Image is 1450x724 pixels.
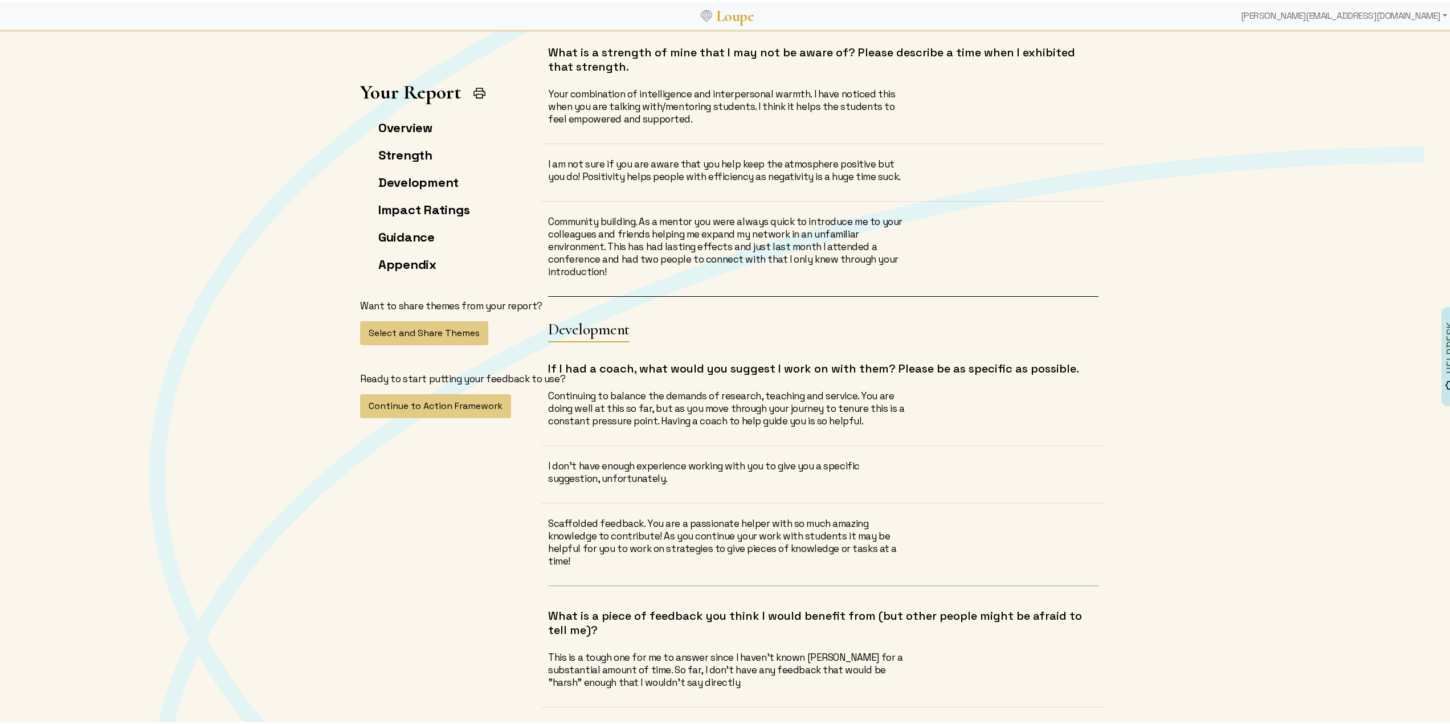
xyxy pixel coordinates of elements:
[548,359,1098,374] h4: If I had a coach, what would you suggest I work on with them? Please be as specific as possible.
[378,145,432,161] a: Strength
[472,84,487,98] img: Print Icon
[548,317,630,337] h3: Development
[548,387,910,425] div: Continuing to balance the demands of research, teaching and service. You are doing well at this s...
[360,319,488,343] button: Select and Share Themes
[548,43,1098,72] h4: What is a strength of mine that I may not be aware of? Please describe a time when I exhibited th...
[360,392,511,416] button: Continue to Action Framework
[701,8,712,19] img: Loupe Logo
[548,515,910,565] div: Scaffolded feedback. You are a passionate helper with so much amazing knowledge to contribute! As...
[548,649,910,686] div: This is a tough one for me to answer since I haven't known [PERSON_NAME] for a substantial amount...
[378,117,432,133] a: Overview
[548,457,910,482] div: I don't have enough experience working with you to give you a specific suggestion, unfortunately.
[378,172,459,188] a: Development
[360,78,565,416] app-left-page-nav: Your Report
[468,79,491,103] button: Print Report
[548,156,910,181] div: I am not sure if you are aware that you help keep the atmosphere positive but you do! Positivity ...
[378,199,469,215] a: Impact Ratings
[548,85,910,123] div: Your combination of intelligence and interpersonal warmth. I have noticed this when you are talki...
[378,227,435,243] a: Guidance
[360,297,565,310] p: Want to share themes from your report?
[712,3,758,24] a: Loupe
[378,254,436,270] a: Appendix
[548,213,910,276] div: Community building. As a mentor you were always quick to introduce me to your colleagues and frie...
[360,370,565,383] p: Ready to start putting your feedback to use?
[548,607,1098,635] h4: What is a piece of feedback you think I would benefit from (but other people might be afraid to t...
[360,78,461,101] h1: Your Report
